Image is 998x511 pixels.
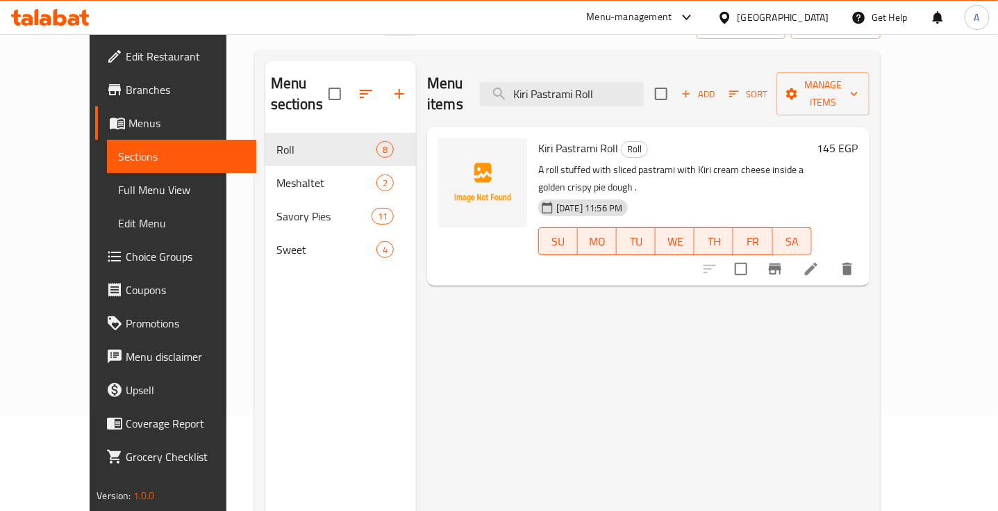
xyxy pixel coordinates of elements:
span: A [974,10,980,25]
span: FR [739,232,767,252]
div: Meshaltet2 [265,166,416,200]
span: Choice Groups [126,248,245,265]
span: Coverage Report [126,415,245,432]
button: Add [676,83,720,105]
button: WE [656,227,695,255]
span: Branches [126,81,245,98]
h2: Menu sections [271,73,328,115]
div: Roll [621,141,648,158]
span: 8 [377,143,393,156]
span: 4 [377,243,393,257]
button: SA [773,227,812,255]
p: A roll stuffed with sliced ​​pastrami with Kiri cream cheese inside a golden crispy pie dough . [538,161,811,196]
span: Edit Menu [118,215,245,232]
a: Menu disclaimer [95,340,256,373]
button: Manage items [776,72,870,115]
a: Branches [95,73,256,106]
span: Select all sections [320,79,349,108]
a: Coupons [95,273,256,307]
span: WE [661,232,689,252]
a: Choice Groups [95,240,256,273]
span: Sort sections [349,77,383,111]
h6: 145 EGP [817,138,858,158]
span: 11 [372,210,393,223]
a: Menus [95,106,256,140]
div: items [376,141,394,158]
button: SU [538,227,578,255]
div: Savory Pies11 [265,200,416,233]
span: Savory Pies [276,208,372,225]
span: Kiri Pastrami Roll [538,138,618,159]
button: TU [617,227,656,255]
span: Add item [676,83,720,105]
a: Grocery Checklist [95,440,256,473]
span: TH [700,232,728,252]
div: items [372,208,394,225]
span: Add [679,86,717,102]
span: Sort items [720,83,776,105]
span: Select to update [726,254,756,284]
a: Coverage Report [95,407,256,440]
span: Upsell [126,382,245,398]
span: Sort [729,86,767,102]
button: Sort [726,83,771,105]
div: Roll8 [265,133,416,166]
button: TH [695,227,733,255]
a: Edit Menu [107,206,256,240]
span: Version: [97,487,131,505]
span: [DATE] 11:56 PM [551,202,628,215]
button: delete [831,252,864,286]
button: Add section [383,77,416,111]
span: Roll [276,141,376,158]
span: Sections [118,148,245,165]
div: Sweet4 [265,233,416,266]
input: search [480,82,644,106]
a: Promotions [95,307,256,340]
nav: Menu sections [265,127,416,272]
span: Menus [128,115,245,131]
span: Grocery Checklist [126,448,245,465]
div: [GEOGRAPHIC_DATA] [738,10,829,25]
span: MO [583,232,611,252]
div: items [376,175,394,191]
button: FR [733,227,772,255]
span: Meshaltet [276,175,376,191]
div: Menu-management [587,9,672,26]
img: Kiri Pastrami Roll [438,138,527,227]
a: Edit Restaurant [95,40,256,73]
span: SU [544,232,572,252]
h2: Menu items [427,73,463,115]
span: Menu disclaimer [126,348,245,365]
span: Coupons [126,282,245,298]
span: Select section [647,79,676,108]
span: Edit Restaurant [126,48,245,65]
div: items [376,241,394,258]
span: 2 [377,177,393,190]
a: Full Menu View [107,173,256,206]
span: SA [779,232,806,252]
a: Upsell [95,373,256,407]
span: Promotions [126,315,245,332]
a: Sections [107,140,256,173]
span: Manage items [788,76,858,111]
a: Edit menu item [803,261,820,277]
button: Branch-specific-item [758,252,792,286]
span: Full Menu View [118,181,245,198]
span: Roll [622,141,647,157]
span: TU [622,232,650,252]
button: MO [578,227,617,255]
span: 1.0.0 [133,487,155,505]
span: Sweet [276,241,376,258]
